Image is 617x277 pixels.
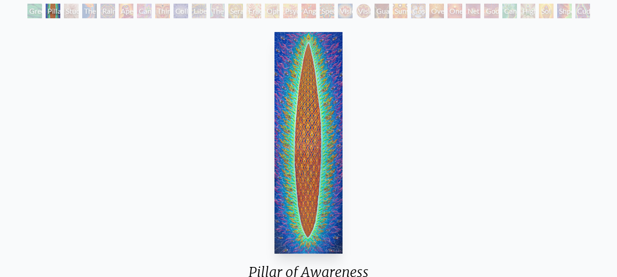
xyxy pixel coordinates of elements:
div: Rainbow Eye Ripple [100,4,115,18]
div: Oversoul [429,4,444,18]
div: Study for the Great Turn [64,4,79,18]
div: Cosmic Elf [411,4,426,18]
div: Guardian of Infinite Vision [374,4,389,18]
div: Godself [484,4,499,18]
div: The Torch [82,4,97,18]
div: Sunyata [393,4,407,18]
div: Sol Invictus [539,4,554,18]
div: Ophanic Eyelash [265,4,279,18]
div: Net of Being [466,4,480,18]
div: Shpongled [557,4,572,18]
div: Vision Crystal [338,4,353,18]
img: Pillar-of-Awareness--2023---Alex-Grey-watermarked-(1).jpg [274,32,342,254]
div: Cannabis Sutra [137,4,152,18]
div: Cannafist [502,4,517,18]
div: Seraphic Transport Docking on the Third Eye [228,4,243,18]
div: The Seer [210,4,225,18]
div: Liberation Through Seeing [192,4,206,18]
div: Angel Skin [301,4,316,18]
div: Cuddle [575,4,590,18]
div: One [448,4,462,18]
div: Third Eye Tears of Joy [155,4,170,18]
div: Collective Vision [174,4,188,18]
div: Aperture [119,4,133,18]
div: Higher Vision [521,4,535,18]
div: Pillar of Awareness [46,4,60,18]
div: Psychomicrograph of a Fractal Paisley Cherub Feather Tip [283,4,298,18]
div: Green Hand [27,4,42,18]
div: Vision [PERSON_NAME] [356,4,371,18]
div: Fractal Eyes [247,4,261,18]
div: Spectral Lotus [320,4,334,18]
